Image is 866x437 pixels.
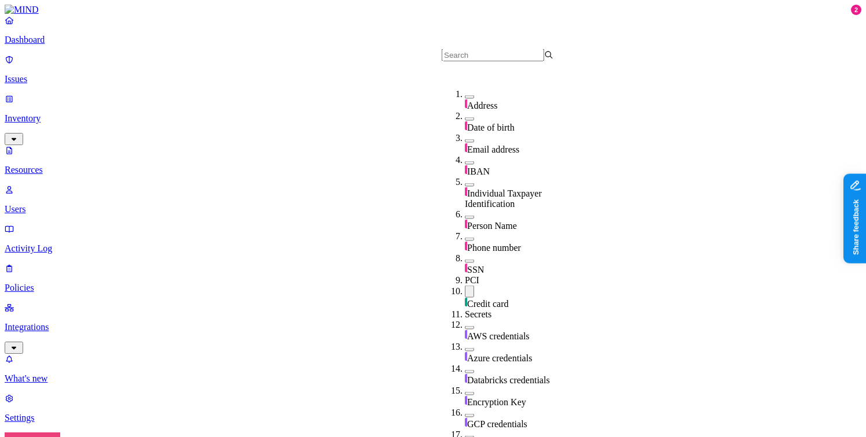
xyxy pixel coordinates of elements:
img: pci-line [465,298,467,307]
p: Activity Log [5,243,861,254]
p: Policies [5,283,861,293]
img: pii-line [465,165,467,175]
p: Settings [5,413,861,423]
img: pii-line [465,187,467,197]
span: GCP credentials [467,419,527,429]
span: Individual Taxpayer Identification [465,188,542,209]
span: SSN [467,265,484,275]
img: secret-line [465,352,467,361]
span: Person Name [467,221,517,231]
a: Policies [5,263,861,293]
img: MIND [5,5,39,15]
a: MIND [5,5,861,15]
p: Resources [5,165,861,175]
p: Users [5,204,861,214]
a: Settings [5,393,861,423]
a: What's new [5,354,861,384]
img: pii-line [465,242,467,251]
img: pii-line [465,121,467,131]
img: secret-line [465,396,467,405]
img: pii-line [465,99,467,109]
span: Address [467,101,497,110]
p: Integrations [5,322,861,332]
img: secret-line [465,418,467,427]
a: Issues [5,54,861,84]
input: Search [442,49,544,61]
span: Databricks credentials [467,375,550,385]
p: Inventory [5,113,861,124]
img: pii-line [465,143,467,153]
div: PCI [465,275,577,286]
span: Azure credentials [467,353,532,363]
a: Activity Log [5,224,861,254]
span: Phone number [467,243,521,253]
img: secret-line [465,374,467,383]
a: Integrations [5,302,861,352]
div: 2 [851,5,861,15]
a: Resources [5,145,861,175]
span: AWS credentials [467,331,530,341]
p: What's new [5,373,861,384]
a: Users [5,184,861,214]
img: pii-line [465,264,467,273]
p: Issues [5,74,861,84]
a: Inventory [5,94,861,143]
span: Date of birth [467,123,515,132]
img: secret-line [465,330,467,339]
span: Credit card [467,299,509,309]
img: pii-line [465,220,467,229]
span: Encryption Key [467,397,526,407]
span: IBAN [467,166,490,176]
div: Secrets [465,309,577,320]
p: Dashboard [5,35,861,45]
span: Email address [467,145,519,154]
a: Dashboard [5,15,861,45]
